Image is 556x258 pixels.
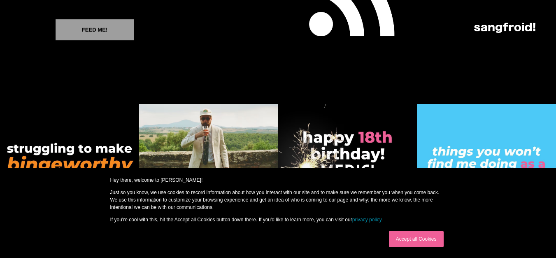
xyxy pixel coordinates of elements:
p: Just so you know, we use cookies to record information about how you interact with our site and t... [110,189,446,211]
a: privacy policy [352,217,382,223]
a: Accept all Cookies [389,231,444,247]
img: logo [474,23,535,33]
p: Hey there, welcome to [PERSON_NAME]! [110,176,446,184]
p: If you're cool with this, hit the Accept all Cookies button down there. If you'd like to learn mo... [110,216,446,223]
